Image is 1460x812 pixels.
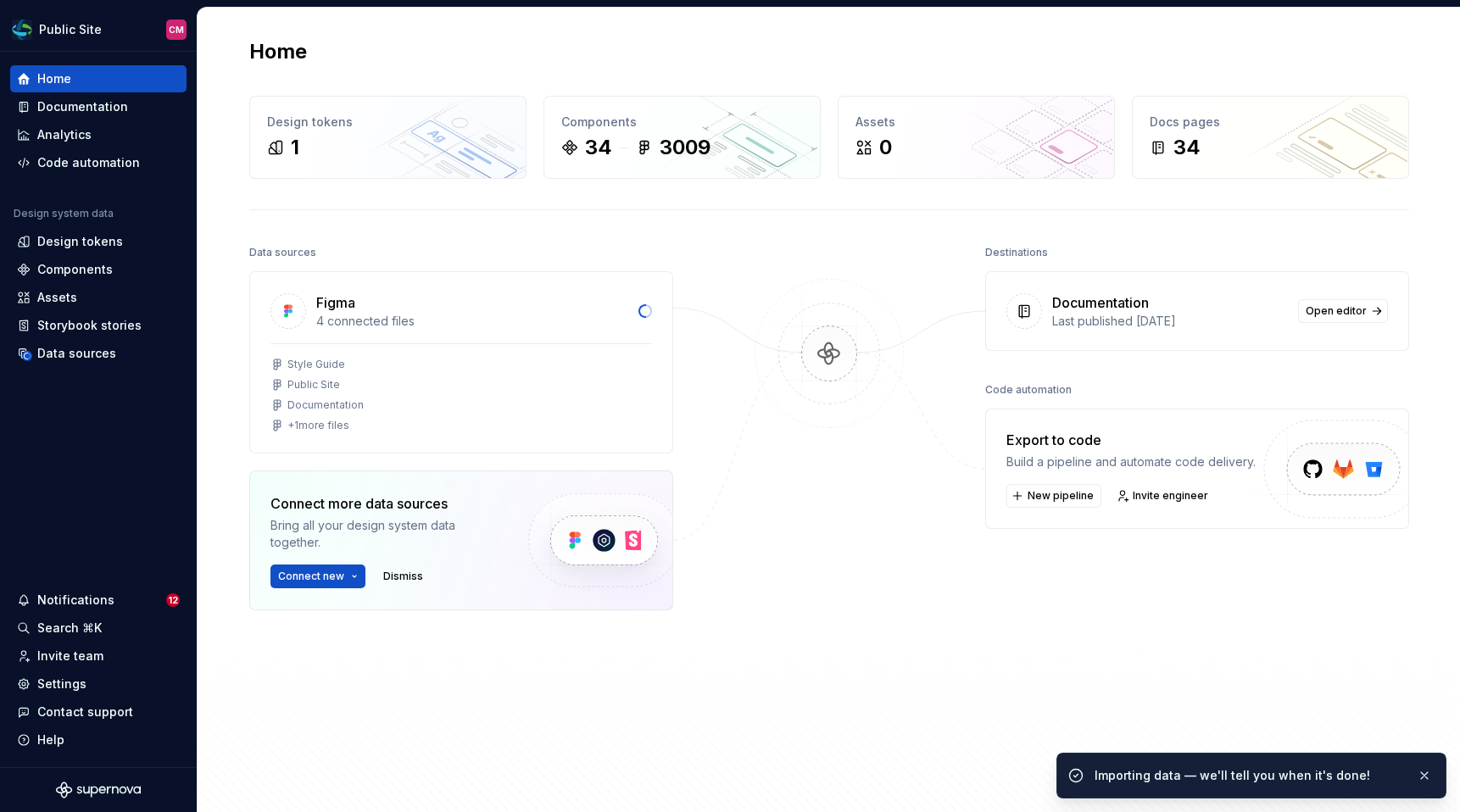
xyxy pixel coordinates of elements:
[270,493,499,514] div: Connect more data sources
[249,96,527,179] a: Design tokens1
[287,419,349,432] div: + 1 more files
[14,207,114,220] div: Design system data
[169,23,184,36] div: CM
[3,11,193,47] button: Public SiteCM
[287,398,364,412] div: Documentation
[376,565,431,588] button: Dismiss
[10,670,187,698] a: Settings
[39,21,102,38] div: Public Site
[10,149,187,176] a: Code automation
[1306,304,1367,318] span: Open editor
[37,731,64,748] div: Help
[585,134,612,161] div: 34
[1298,299,1388,323] a: Open editor
[249,38,307,65] h2: Home
[278,570,344,583] span: Connect new
[10,256,187,283] a: Components
[1052,292,1149,313] div: Documentation
[270,517,499,551] div: Bring all your design system data together.
[291,134,299,161] div: 1
[37,317,142,334] div: Storybook stories
[660,134,710,161] div: 3009
[543,96,821,179] a: Components343009
[37,289,77,306] div: Assets
[37,70,71,87] div: Home
[37,345,116,362] div: Data sources
[1150,114,1391,131] div: Docs pages
[1052,313,1288,330] div: Last published [DATE]
[855,114,1097,131] div: Assets
[37,676,86,692] div: Settings
[10,340,187,367] a: Data sources
[37,704,133,720] div: Contact support
[270,565,365,588] button: Connect new
[37,98,128,115] div: Documentation
[37,620,102,637] div: Search ⌘K
[561,114,803,131] div: Components
[10,615,187,642] button: Search ⌘K
[10,93,187,120] a: Documentation
[10,587,187,614] button: Notifications12
[249,241,316,264] div: Data sources
[10,284,187,311] a: Assets
[10,65,187,92] a: Home
[10,642,187,670] a: Invite team
[985,378,1072,402] div: Code automation
[1112,484,1216,508] a: Invite engineer
[316,292,355,313] div: Figma
[10,312,187,339] a: Storybook stories
[10,726,187,754] button: Help
[879,134,892,161] div: 0
[1095,767,1403,784] div: Importing data — we'll tell you when it's done!
[1028,489,1094,503] span: New pipeline
[383,570,423,583] span: Dismiss
[1006,484,1101,508] button: New pipeline
[37,261,113,278] div: Components
[37,592,114,609] div: Notifications
[1006,430,1256,450] div: Export to code
[1173,134,1201,161] div: 34
[37,154,140,171] div: Code automation
[10,121,187,148] a: Analytics
[287,378,340,392] div: Public Site
[56,781,141,798] svg: Supernova Logo
[10,228,187,255] a: Design tokens
[10,698,187,726] button: Contact support
[838,96,1115,179] a: Assets0
[12,19,32,40] img: f6f21888-ac52-4431-a6ea-009a12e2bf23.png
[249,271,673,453] a: Figma4 connected filesStyle GuidePublic SiteDocumentation+1more files
[1133,489,1208,503] span: Invite engineer
[1006,453,1256,470] div: Build a pipeline and automate code delivery.
[166,593,180,607] span: 12
[37,126,92,143] div: Analytics
[1132,96,1409,179] a: Docs pages34
[316,313,628,330] div: 4 connected files
[287,358,345,371] div: Style Guide
[267,114,509,131] div: Design tokens
[37,648,103,665] div: Invite team
[37,233,123,250] div: Design tokens
[985,241,1048,264] div: Destinations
